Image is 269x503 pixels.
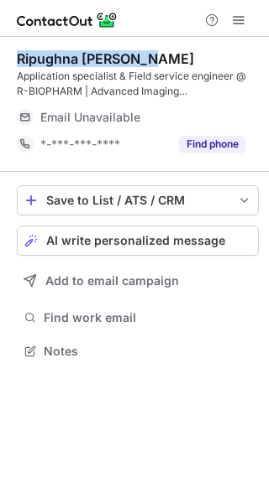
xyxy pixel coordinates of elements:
[40,110,140,125] span: Email Unavailable
[17,226,259,256] button: AI write personalized message
[17,185,259,215] button: save-profile-one-click
[46,194,229,207] div: Save to List / ATS / CRM
[17,306,259,329] button: Find work email
[17,10,118,30] img: ContactOut v5.3.10
[17,340,259,363] button: Notes
[44,344,252,359] span: Notes
[17,69,259,99] div: Application specialist & Field service engineer @ R-BIOPHARM | Advanced Imaging ([MEDICAL_DATA]),...
[17,50,194,67] div: Ripughna [PERSON_NAME]
[45,274,179,288] span: Add to email campaign
[44,310,252,325] span: Find work email
[179,136,245,153] button: Reveal Button
[17,266,259,296] button: Add to email campaign
[46,234,225,247] span: AI write personalized message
